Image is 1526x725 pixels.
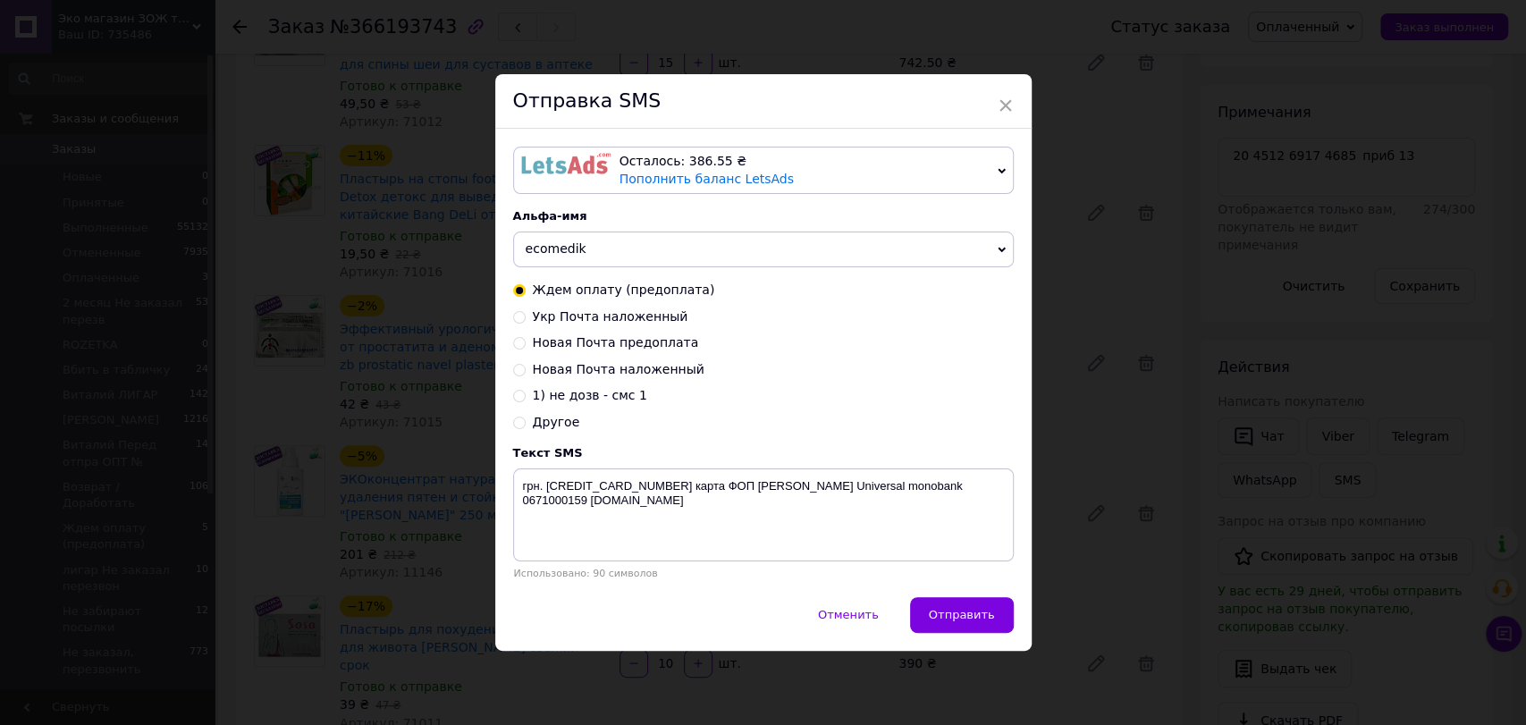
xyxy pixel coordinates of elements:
span: Ждем оплату (предоплата) [533,282,715,297]
div: Осталось: 386.55 ₴ [620,153,991,171]
span: Новая Почта предоплата [533,335,699,350]
span: Альфа-имя [513,209,587,223]
div: Текст SMS [513,446,1014,459]
textarea: грн. [CREDIT_CARD_NUMBER] карта ФОП [PERSON_NAME] Universal monobank 0671000159 [DOMAIN_NAME] [513,468,1014,561]
a: Пополнить баланс LetsAds [620,172,794,186]
span: Другое [533,415,580,429]
span: Укр Почта наложенный [533,309,688,324]
div: Использовано: 90 символов [513,568,1014,579]
span: Отменить [818,608,879,621]
span: Отправить [929,608,995,621]
button: Отменить [799,597,898,633]
span: ecomedik [526,241,586,256]
button: Отправить [910,597,1014,633]
span: 1) не дозв - смс 1 [533,388,647,402]
span: × [998,90,1014,121]
div: Отправка SMS [495,74,1032,129]
span: Новая Почта наложенный [533,362,704,376]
